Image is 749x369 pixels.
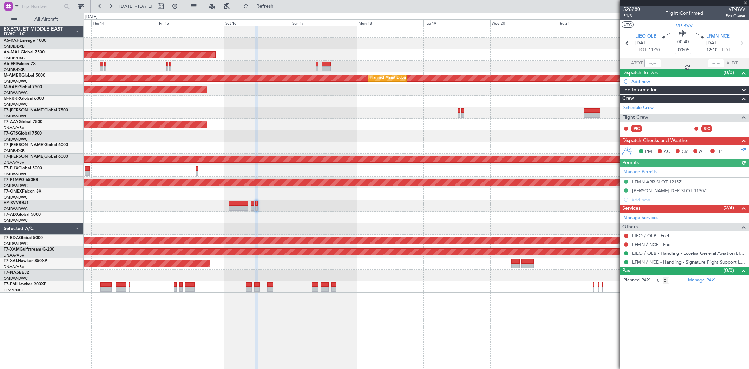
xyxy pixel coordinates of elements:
span: AF [699,148,705,155]
a: DNAA/ABV [4,264,24,270]
span: Pax [622,267,630,275]
div: Thu 14 [91,19,158,26]
span: T7-AIX [4,213,17,217]
span: Others [622,223,638,231]
a: T7-[PERSON_NAME]Global 6000 [4,143,68,147]
span: ETOT [635,47,647,54]
button: All Aircraft [8,14,76,25]
span: CR [682,148,688,155]
span: A6-MAH [4,50,21,54]
a: OMDW/DWC [4,195,28,200]
span: Dispatch Checks and Weather [622,137,689,145]
span: All Aircraft [18,17,74,22]
span: 526280 [623,6,640,13]
a: T7-AIXGlobal 5000 [4,213,41,217]
span: (0/0) [724,267,734,274]
a: VP-BVVBBJ1 [4,201,29,205]
span: A6-EFI [4,62,17,66]
button: Refresh [240,1,282,12]
a: T7-[PERSON_NAME]Global 6000 [4,155,68,159]
a: LFMN/NCE [4,287,24,293]
span: Crew [622,95,634,103]
span: [DATE] - [DATE] [119,3,152,9]
a: OMDW/DWC [4,218,28,223]
a: T7-NASBBJ2 [4,271,29,275]
a: OMDW/DWC [4,276,28,281]
span: (0/0) [724,69,734,76]
button: UTC [622,21,634,28]
a: T7-FHXGlobal 5000 [4,166,42,170]
span: Refresh [250,4,280,9]
a: LFMN / NCE - Fuel [632,241,671,247]
a: OMDW/DWC [4,90,28,96]
span: 11:30 [649,47,660,54]
span: PM [645,148,652,155]
input: Trip Number [21,1,62,12]
a: LFMN / NCE - Handling - Signature Flight Support LFMN / NCE [632,259,745,265]
a: T7-AAYGlobal 7500 [4,120,42,124]
span: T7-FHX [4,166,18,170]
span: AC [664,148,670,155]
span: Flight Crew [622,114,648,122]
div: Flight Confirmed [665,9,703,17]
a: Manage Services [623,214,658,221]
label: Planned PAX [623,277,650,284]
a: T7-EMIHawker 900XP [4,282,46,286]
span: Dispatch To-Dos [622,69,658,77]
a: OMDW/DWC [4,102,28,107]
a: A6-EFIFalcon 7X [4,62,36,66]
a: T7-ONEXFalcon 8X [4,189,41,194]
span: M-RAFI [4,85,18,89]
div: [DATE] [85,14,97,20]
a: OMDB/DXB [4,56,25,61]
a: DNAA/ABV [4,125,24,130]
span: T7-[PERSON_NAME] [4,155,44,159]
span: T7-[PERSON_NAME] [4,143,44,147]
span: (2/4) [724,204,734,212]
span: VP-BVV [676,22,693,30]
span: T7-ONEX [4,189,22,194]
a: Manage PAX [688,277,715,284]
a: T7-P1MPG-650ER [4,178,38,182]
span: ELDT [719,47,730,54]
div: Fri 15 [158,19,224,26]
span: T7-AAY [4,120,19,124]
span: T7-EMI [4,282,17,286]
a: OMDW/DWC [4,171,28,177]
a: OMDW/DWC [4,114,28,119]
div: Tue 19 [423,19,490,26]
span: FP [716,148,722,155]
span: P1/3 [623,13,640,19]
span: T7-GTS [4,131,18,136]
span: [DATE] [635,40,650,47]
a: LIEO / OLB - Fuel [632,233,669,239]
div: SIC [701,125,712,132]
span: M-AMBR [4,73,21,78]
span: VP-BVV [4,201,19,205]
a: A6-KAHLineage 1000 [4,39,46,43]
a: A6-MAHGlobal 7500 [4,50,45,54]
a: OMDW/DWC [4,241,28,246]
a: OMDB/DXB [4,67,25,72]
span: LIEO OLB [635,33,656,40]
a: T7-XALHawker 850XP [4,259,47,263]
div: Sun 17 [291,19,357,26]
a: OMDB/DXB [4,44,25,49]
a: OMDW/DWC [4,79,28,84]
a: OMDB/DXB [4,148,25,154]
a: OMDW/DWC [4,183,28,188]
a: Schedule Crew [623,104,654,111]
div: PIC [631,125,642,132]
a: T7-BDAGlobal 5000 [4,236,43,240]
div: - - [714,125,730,132]
span: ALDT [726,60,738,67]
span: T7-P1MP [4,178,21,182]
div: Sat 16 [224,19,290,26]
a: M-RAFIGlobal 7500 [4,85,42,89]
div: Wed 20 [490,19,557,26]
span: Pos Owner [725,13,745,19]
div: - - [644,125,660,132]
a: T7-XAMGulfstream G-200 [4,247,54,252]
span: [DATE] [706,40,721,47]
a: DNAA/ABV [4,160,24,165]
